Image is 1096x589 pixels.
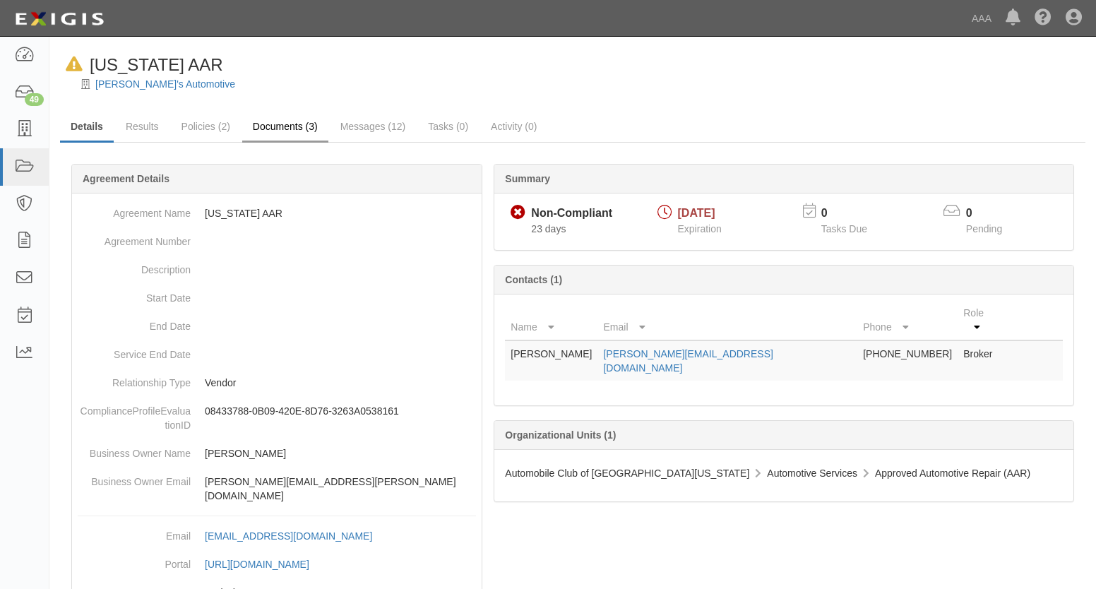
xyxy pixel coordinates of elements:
i: Non-Compliant [511,206,525,220]
dt: Email [78,522,191,543]
span: Approved Automotive Repair (AAR) [875,468,1030,479]
b: Organizational Units (1) [505,429,616,441]
i: In Default since 09/15/2025 [66,57,83,72]
div: Non-Compliant [531,206,612,222]
span: Pending [966,223,1002,234]
a: Policies (2) [171,112,241,141]
a: [PERSON_NAME][EMAIL_ADDRESS][DOMAIN_NAME] [603,348,773,374]
dt: Business Owner Email [78,468,191,489]
dt: Service End Date [78,340,191,362]
a: [EMAIL_ADDRESS][DOMAIN_NAME] [205,530,388,542]
td: Broker [958,340,1006,381]
th: Name [505,300,597,340]
p: 08433788-0B09-420E-8D76-3263A0538161 [205,404,476,418]
dt: Agreement Name [78,199,191,220]
b: Summary [505,173,550,184]
dt: Relationship Type [78,369,191,390]
p: [PERSON_NAME] [205,446,476,460]
a: Messages (12) [330,112,417,141]
dt: Start Date [78,284,191,305]
td: [PERSON_NAME] [505,340,597,381]
a: Results [115,112,169,141]
dt: End Date [78,312,191,333]
dd: [US_STATE] AAR [78,199,476,227]
span: Automotive Services [767,468,857,479]
div: [EMAIL_ADDRESS][DOMAIN_NAME] [205,529,372,543]
b: Agreement Details [83,173,169,184]
a: Details [60,112,114,143]
dt: ComplianceProfileEvaluationID [78,397,191,432]
th: Phone [857,300,958,340]
a: Activity (0) [480,112,547,141]
span: [DATE] [678,207,715,219]
span: Expiration [678,223,722,234]
div: 49 [25,93,44,106]
dt: Agreement Number [78,227,191,249]
span: [US_STATE] AAR [90,55,223,74]
th: Role [958,300,1006,340]
a: AAA [965,4,999,32]
p: 0 [966,206,1020,222]
td: [PHONE_NUMBER] [857,340,958,381]
dd: Vendor [78,369,476,397]
b: Contacts (1) [505,274,562,285]
span: Tasks Due [821,223,867,234]
a: Tasks (0) [417,112,479,141]
dt: Business Owner Name [78,439,191,460]
a: [PERSON_NAME]'s Automotive [95,78,235,90]
dt: Portal [78,550,191,571]
p: [PERSON_NAME][EMAIL_ADDRESS][PERSON_NAME][DOMAIN_NAME] [205,475,476,503]
th: Email [597,300,857,340]
a: [URL][DOMAIN_NAME] [205,559,325,570]
span: Since 09/01/2025 [531,223,566,234]
dt: Description [78,256,191,277]
div: California AAR [60,53,223,77]
a: Documents (3) [242,112,328,143]
img: logo-5460c22ac91f19d4615b14bd174203de0afe785f0fc80cf4dbbc73dc1793850b.png [11,6,108,32]
i: Help Center - Complianz [1035,10,1052,27]
p: 0 [821,206,885,222]
span: Automobile Club of [GEOGRAPHIC_DATA][US_STATE] [505,468,749,479]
